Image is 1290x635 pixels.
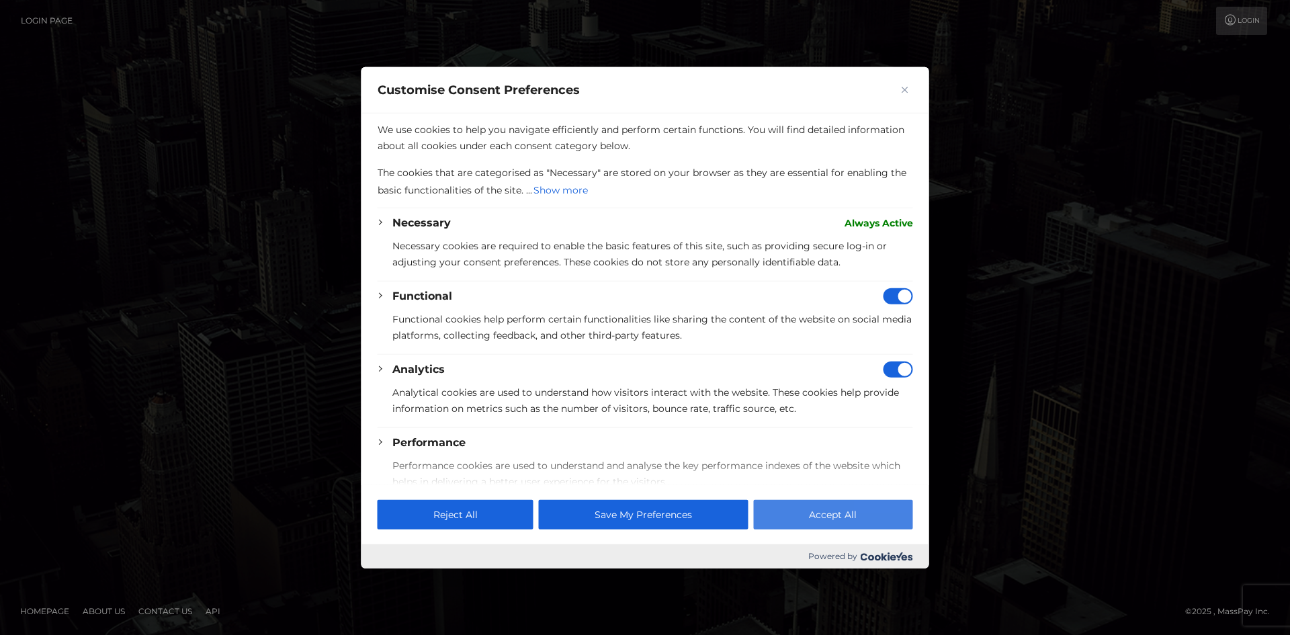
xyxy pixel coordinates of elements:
[392,237,913,269] p: Necessary cookies are required to enable the basic features of this site, such as providing secur...
[845,214,913,230] span: Always Active
[361,544,929,568] div: Powered by
[378,81,580,97] span: Customise Consent Preferences
[392,384,913,416] p: Analytical cookies are used to understand how visitors interact with the website. These cookies h...
[378,121,913,153] p: We use cookies to help you navigate efficiently and perform certain functions. You will find deta...
[392,288,452,304] button: Functional
[884,288,913,304] input: Disable Functional
[378,164,913,199] p: The cookies that are categorised as "Necessary" are stored on your browser as they are essential ...
[378,500,533,530] button: Reject All
[392,434,466,450] button: Performance
[902,86,908,93] img: Close
[539,500,748,530] button: Save My Preferences
[753,500,912,530] button: Accept All
[861,552,913,560] img: Cookieyes logo
[884,361,913,377] input: Disable Analytics
[361,67,929,568] div: Customise Consent Preferences
[392,457,913,489] p: Performance cookies are used to understand and analyse the key performance indexes of the website...
[532,180,589,199] button: Show more
[392,361,445,377] button: Analytics
[897,81,913,97] button: Close
[392,214,451,230] button: Necessary
[392,310,913,343] p: Functional cookies help perform certain functionalities like sharing the content of the website o...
